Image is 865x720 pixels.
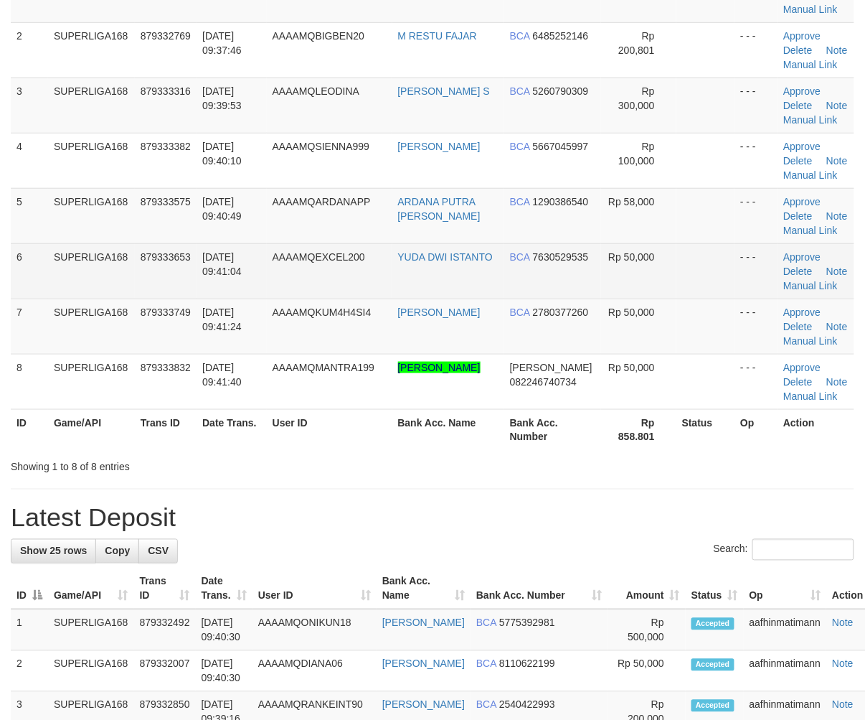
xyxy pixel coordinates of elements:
[608,362,655,373] span: Rp 50,000
[134,651,196,692] td: 879332007
[377,569,471,609] th: Bank Acc. Name: activate to sort column ascending
[273,362,374,373] span: AAAAMQMANTRA199
[392,409,504,450] th: Bank Acc. Name
[826,100,848,111] a: Note
[141,141,191,152] span: 879333382
[783,307,821,318] a: Approve
[533,30,589,42] span: Copy 6485252146 to clipboard
[252,569,377,609] th: User ID: activate to sort column ascending
[48,651,134,692] td: SUPERLIGA168
[11,133,48,188] td: 4
[499,658,555,670] span: Copy 8110622199 to clipboard
[202,362,242,388] span: [DATE] 09:41:40
[783,155,812,167] a: Delete
[601,409,676,450] th: Rp 858.801
[618,141,655,167] span: Rp 100,000
[11,539,96,564] a: Show 25 rows
[11,354,48,409] td: 8
[476,617,496,629] span: BCA
[783,210,812,222] a: Delete
[783,391,838,402] a: Manual Link
[777,409,854,450] th: Action
[510,85,530,97] span: BCA
[20,546,87,557] span: Show 25 rows
[533,141,589,152] span: Copy 5667045997 to clipboard
[48,78,135,133] td: SUPERLIGA168
[691,618,734,630] span: Accepted
[11,78,48,133] td: 3
[382,658,465,670] a: [PERSON_NAME]
[510,362,592,373] span: [PERSON_NAME]
[135,409,197,450] th: Trans ID
[398,141,481,152] a: [PERSON_NAME]
[499,699,555,711] span: Copy 2540422993 to clipboard
[734,78,777,133] td: - - -
[471,569,608,609] th: Bank Acc. Number: activate to sort column ascending
[734,243,777,299] td: - - -
[476,699,496,711] span: BCA
[826,266,848,277] a: Note
[273,141,369,152] span: AAAAMQSIENNA999
[686,569,744,609] th: Status: activate to sort column ascending
[267,409,392,450] th: User ID
[134,609,196,651] td: 879332492
[608,251,655,263] span: Rp 50,000
[48,409,135,450] th: Game/API
[273,307,372,318] span: AAAAMQKUM4H4SI4
[476,658,496,670] span: BCA
[196,651,252,692] td: [DATE] 09:40:30
[148,546,169,557] span: CSV
[783,141,821,152] a: Approve
[141,85,191,97] span: 879333316
[141,307,191,318] span: 879333749
[783,251,821,263] a: Approve
[398,85,490,97] a: [PERSON_NAME] S
[48,569,134,609] th: Game/API: activate to sort column ascending
[826,376,848,388] a: Note
[105,546,130,557] span: Copy
[783,85,821,97] a: Approve
[510,376,577,388] span: Copy 082246740734 to clipboard
[752,539,854,561] input: Search:
[734,133,777,188] td: - - -
[826,45,848,56] a: Note
[202,85,242,111] span: [DATE] 09:39:53
[533,307,589,318] span: Copy 2780377260 to clipboard
[618,30,655,56] span: Rp 200,801
[141,30,191,42] span: 879332769
[734,22,777,78] td: - - -
[783,266,812,277] a: Delete
[11,609,48,651] td: 1
[499,617,555,629] span: Copy 5775392981 to clipboard
[744,609,827,651] td: aafhinmatimann
[504,409,601,450] th: Bank Acc. Number
[734,188,777,243] td: - - -
[734,354,777,409] td: - - -
[134,569,196,609] th: Trans ID: activate to sort column ascending
[783,30,821,42] a: Approve
[11,188,48,243] td: 5
[398,362,481,373] a: [PERSON_NAME]
[273,30,364,42] span: AAAAMQBIGBEN20
[196,609,252,651] td: [DATE] 09:40:30
[832,699,854,711] a: Note
[783,4,838,15] a: Manual Link
[48,243,135,299] td: SUPERLIGA168
[826,155,848,167] a: Note
[826,321,848,332] a: Note
[202,251,242,277] span: [DATE] 09:41:04
[826,210,848,222] a: Note
[510,141,530,152] span: BCA
[202,196,242,222] span: [DATE] 09:40:49
[691,700,734,712] span: Accepted
[832,617,854,629] a: Note
[533,251,589,263] span: Copy 7630529535 to clipboard
[783,280,838,291] a: Manual Link
[783,376,812,388] a: Delete
[398,196,481,222] a: ARDANA PUTRA [PERSON_NAME]
[734,299,777,354] td: - - -
[273,196,371,207] span: AAAAMQARDANAPP
[510,196,530,207] span: BCA
[141,362,191,373] span: 879333832
[783,196,821,207] a: Approve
